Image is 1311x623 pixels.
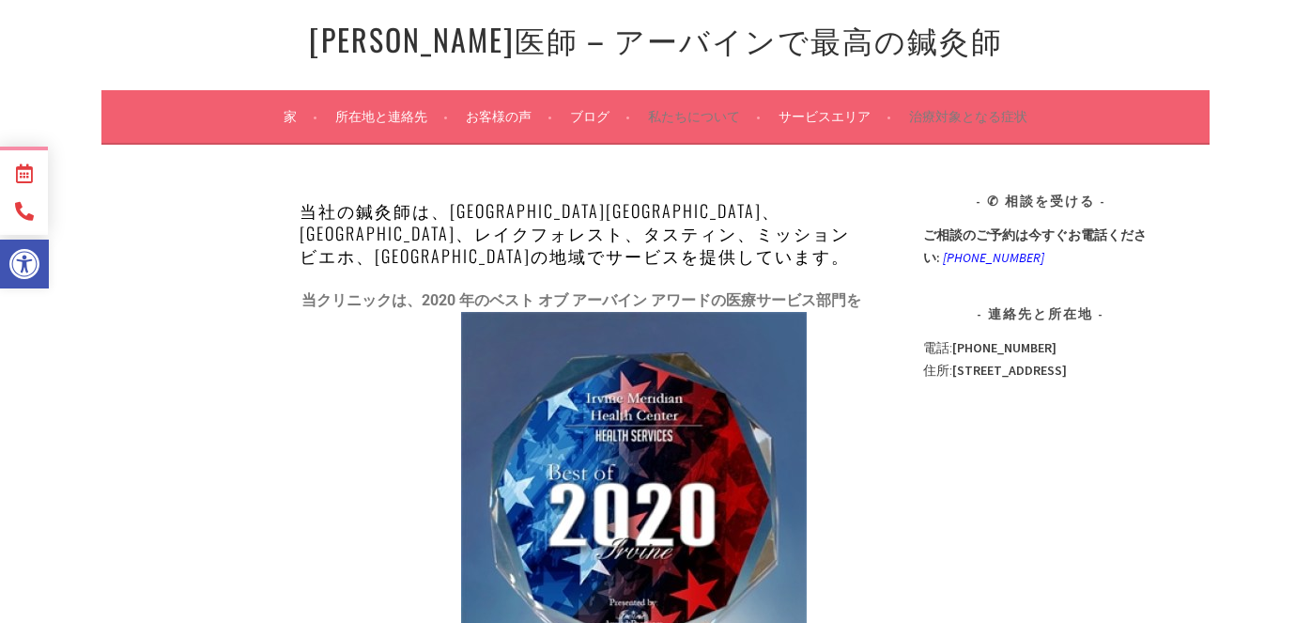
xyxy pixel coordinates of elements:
a: 所在地と連絡先 [335,105,448,128]
font: ブログ [570,108,609,125]
font: [PHONE_NUMBER] [952,339,1057,356]
font: ご相談のご予約は今すぐお電話ください: [923,226,1147,266]
a: サービスエリア [779,105,891,128]
font: サービスエリア [779,108,871,125]
font: ✆ 相談を受ける [987,193,1095,210]
font: 当社の鍼灸師は、[GEOGRAPHIC_DATA][GEOGRAPHIC_DATA]、[GEOGRAPHIC_DATA]、レイクフォレスト、タスティン、ミッションビエホ、[GEOGRAPHIC_... [300,198,850,268]
a: 家 [284,105,317,128]
font: 連絡先と所在地 [988,305,1093,322]
a: 私たちについて [648,105,761,128]
a: [PHONE_NUMBER] [943,249,1044,266]
font: 私たちについて [648,108,740,125]
a: [PERSON_NAME]医師 – アーバインで最高の鍼灸師 [309,17,1003,61]
a: ブログ [570,105,630,128]
font: [STREET_ADDRESS] [952,362,1067,379]
font: 住所: [923,362,952,379]
font: 電話: [923,339,952,356]
font: お客様の声 [466,108,532,125]
font: 家 [284,108,297,125]
a: お客様の声 [466,105,552,128]
font: 所在地と連絡先 [335,108,427,125]
font: 治療対象となる症状 [909,108,1027,125]
a: 治療対象となる症状 [909,105,1027,128]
